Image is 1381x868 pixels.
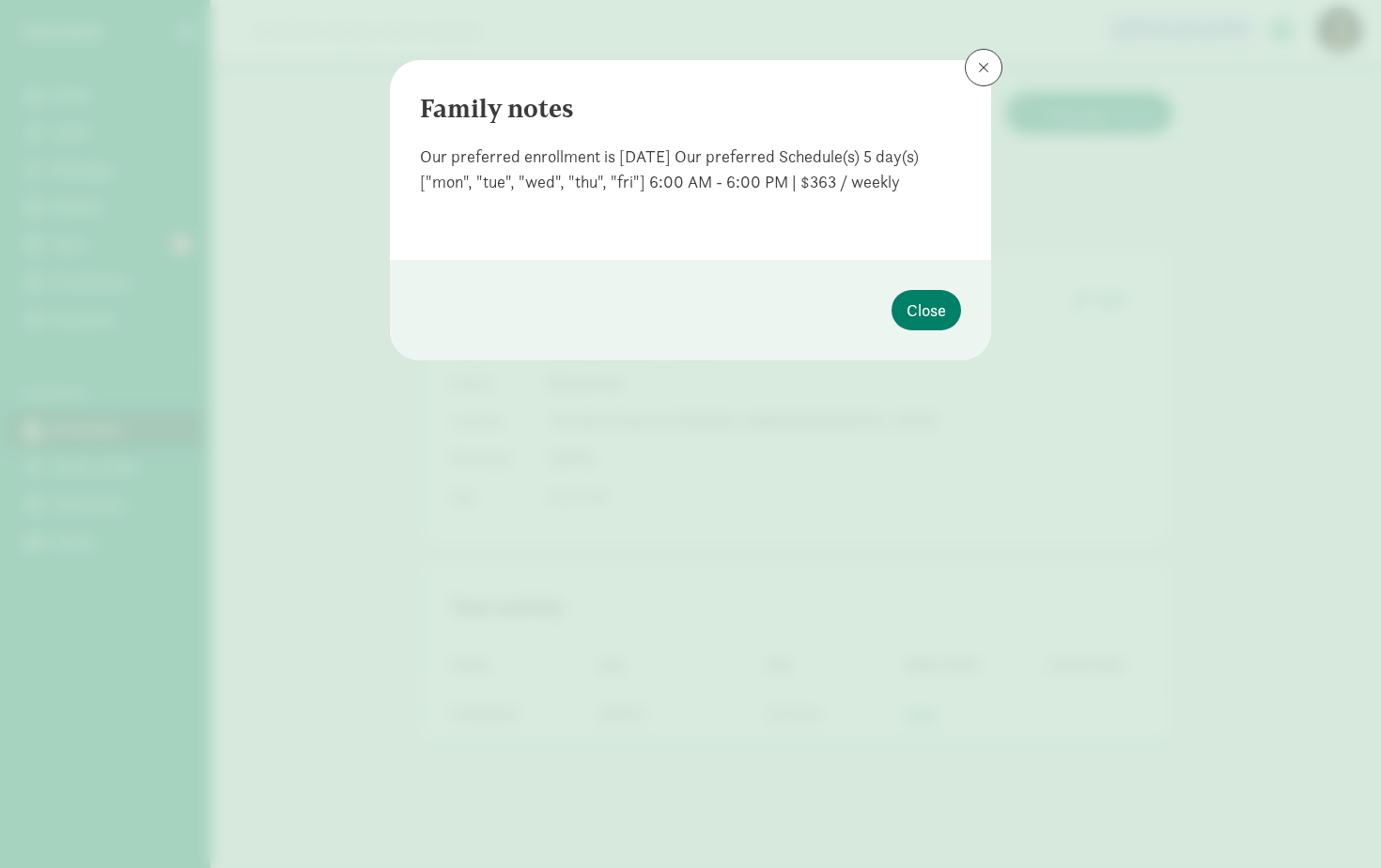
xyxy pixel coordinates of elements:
[892,290,961,330] button: Close
[420,144,961,194] div: Our preferred enrollment is [DATE] Our preferred Schedule(s) 5 day(s) ["mon", "tue", "wed", "thu"...
[907,297,946,323] span: Close
[1287,778,1381,868] iframe: Chat Widget
[420,90,961,129] div: Family notes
